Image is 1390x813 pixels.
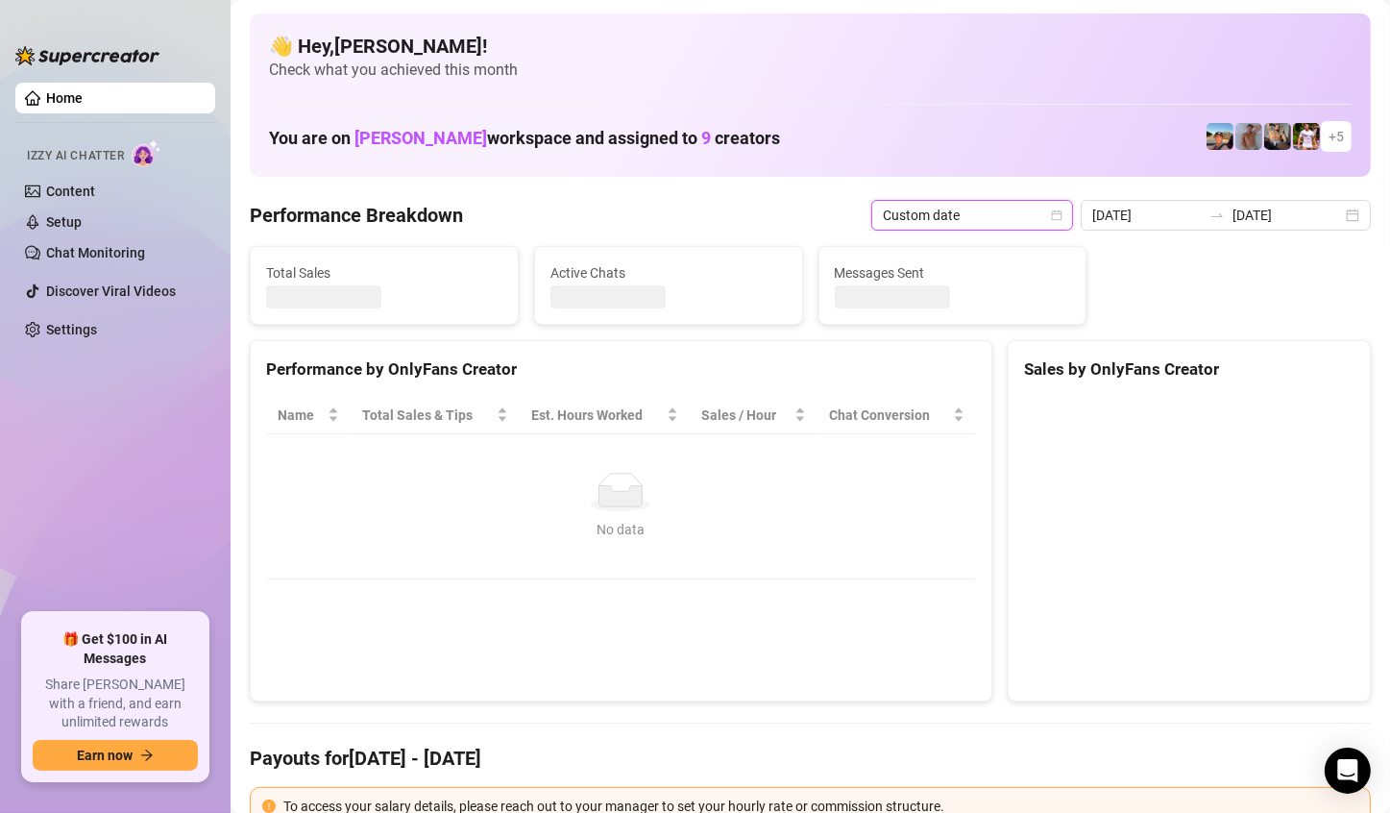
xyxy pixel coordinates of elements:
[1325,748,1371,794] div: Open Intercom Messenger
[46,90,83,106] a: Home
[1209,208,1225,223] span: to
[15,46,159,65] img: logo-BBDzfeDw.svg
[262,800,276,813] span: exclamation-circle
[1051,209,1062,221] span: calendar
[250,202,463,229] h4: Performance Breakdown
[701,405,792,426] span: Sales / Hour
[829,405,948,426] span: Chat Conversion
[266,262,502,283] span: Total Sales
[266,397,351,434] th: Name
[1232,205,1342,226] input: End date
[33,630,198,668] span: 🎁 Get $100 in AI Messages
[690,397,818,434] th: Sales / Hour
[817,397,975,434] th: Chat Conversion
[266,357,976,382] div: Performance by OnlyFans Creator
[46,214,82,230] a: Setup
[269,60,1352,81] span: Check what you achieved this month
[46,322,97,337] a: Settings
[46,184,95,199] a: Content
[46,245,145,260] a: Chat Monitoring
[550,262,787,283] span: Active Chats
[269,128,780,149] h1: You are on workspace and assigned to creators
[835,262,1071,283] span: Messages Sent
[140,749,154,762] span: arrow-right
[1264,123,1291,150] img: George
[33,740,198,771] button: Earn nowarrow-right
[132,139,161,167] img: AI Chatter
[46,283,176,299] a: Discover Viral Videos
[269,33,1352,60] h4: 👋 Hey, [PERSON_NAME] !
[1235,123,1262,150] img: Joey
[362,405,493,426] span: Total Sales & Tips
[278,405,324,426] span: Name
[27,147,124,165] span: Izzy AI Chatter
[285,519,957,540] div: No data
[250,745,1371,772] h4: Payouts for [DATE] - [DATE]
[1293,123,1320,150] img: Hector
[354,128,487,148] span: [PERSON_NAME]
[1329,126,1344,147] span: + 5
[1024,357,1354,382] div: Sales by OnlyFans Creator
[33,676,198,732] span: Share [PERSON_NAME] with a friend, and earn unlimited rewards
[883,201,1061,230] span: Custom date
[1207,123,1233,150] img: Zach
[351,397,520,434] th: Total Sales & Tips
[77,748,133,763] span: Earn now
[701,128,711,148] span: 9
[531,405,663,426] div: Est. Hours Worked
[1092,205,1202,226] input: Start date
[1209,208,1225,223] span: swap-right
